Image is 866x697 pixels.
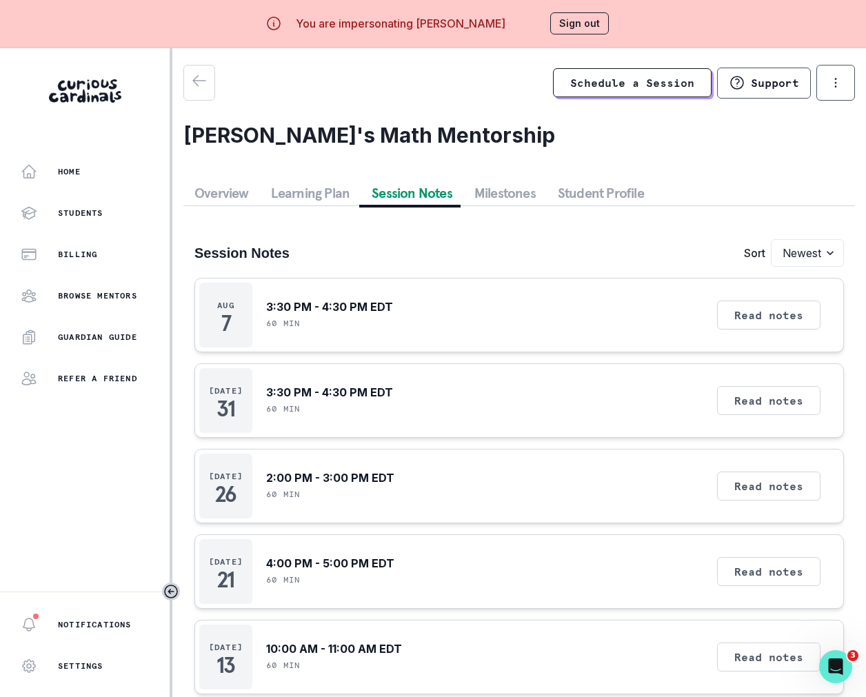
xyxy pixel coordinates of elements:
button: Support [717,68,811,99]
button: Read notes [717,301,820,330]
p: [DATE] [209,642,243,653]
p: 60 min [266,574,300,585]
p: Billing [58,249,97,260]
p: Guardian Guide [58,332,137,343]
p: Settings [58,660,103,671]
h2: [PERSON_NAME]'s Math Mentorship [183,123,855,148]
button: Read notes [717,557,820,586]
p: 4:00 PM - 5:00 PM EDT [266,555,394,572]
p: 3:30 PM - 4:30 PM EDT [266,299,393,315]
p: Aug [217,300,234,311]
p: Sort [744,245,765,261]
p: 26 [215,487,236,501]
button: Student Profile [547,181,655,205]
a: Schedule a Session [553,68,712,97]
button: Session Notes [361,181,463,205]
p: You are impersonating [PERSON_NAME] [296,15,505,32]
p: [DATE] [209,385,243,396]
button: Read notes [717,643,820,671]
button: Toggle sidebar [162,583,180,600]
span: 3 [847,650,858,661]
p: 60 min [266,489,300,500]
img: Curious Cardinals Logo [49,79,121,103]
h3: Session Notes [194,245,290,261]
p: [DATE] [209,471,243,482]
p: 21 [217,573,234,587]
button: Read notes [717,472,820,501]
button: Read notes [717,386,820,415]
button: Overview [183,181,260,205]
p: Refer a friend [58,373,137,384]
p: 7 [221,316,231,330]
p: 2:00 PM - 3:00 PM EDT [266,469,394,486]
button: Learning Plan [260,181,361,205]
p: Students [58,208,103,219]
button: Milestones [463,181,547,205]
p: 3:30 PM - 4:30 PM EDT [266,384,393,401]
p: 10:00 AM - 11:00 AM EDT [266,640,402,657]
p: [DATE] [209,556,243,567]
button: Sign out [550,12,609,34]
button: options [816,65,855,101]
p: 60 min [266,318,300,329]
p: Browse Mentors [58,290,137,301]
p: Home [58,166,81,177]
p: Notifications [58,619,132,630]
p: 60 min [266,403,300,414]
p: 60 min [266,660,300,671]
iframe: Intercom live chat [819,650,852,683]
p: Support [751,76,799,90]
p: 13 [216,658,235,672]
p: 31 [216,402,234,416]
